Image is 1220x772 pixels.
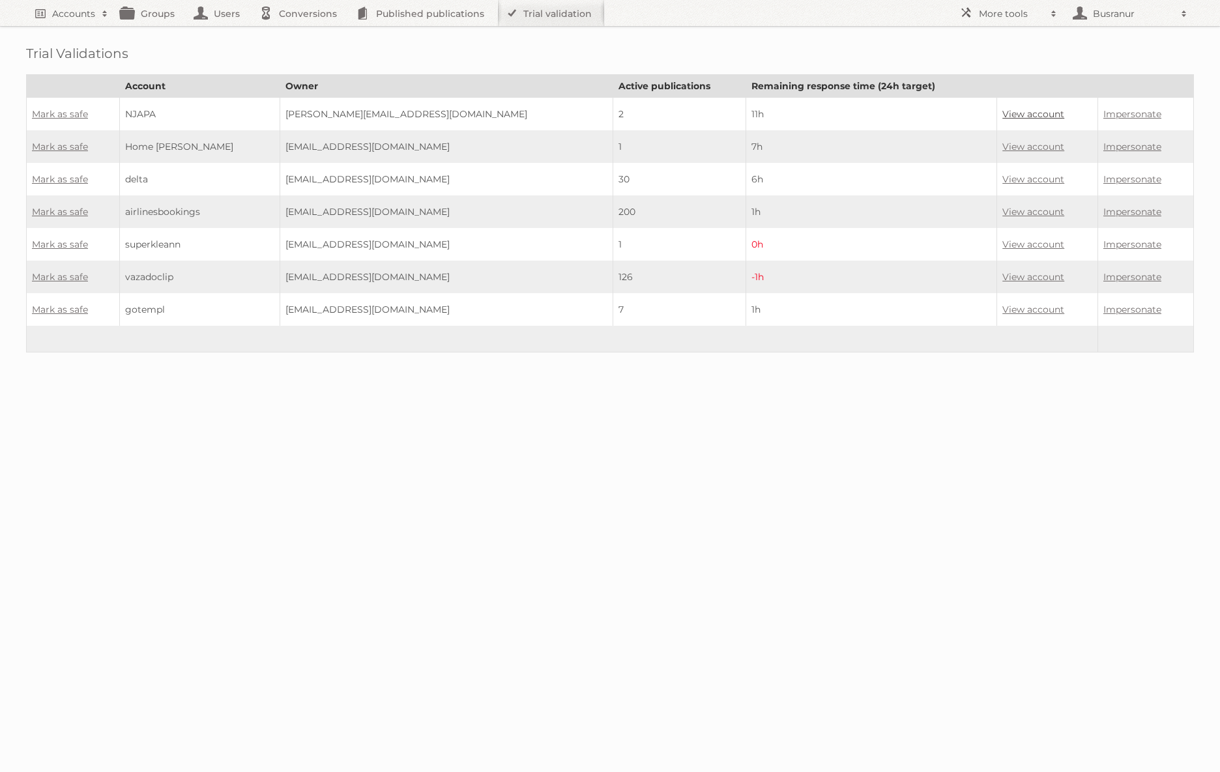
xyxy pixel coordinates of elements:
[751,238,763,250] span: 0h
[751,206,761,218] span: 1h
[280,98,613,131] td: [PERSON_NAME][EMAIL_ADDRESS][DOMAIN_NAME]
[979,7,1044,20] h2: More tools
[120,75,280,98] th: Account
[1103,304,1161,315] a: Impersonate
[751,108,764,120] span: 11h
[613,75,746,98] th: Active publications
[120,261,280,293] td: vazadoclip
[751,271,764,283] span: -1h
[1103,141,1161,152] a: Impersonate
[613,130,746,163] td: 1
[613,261,746,293] td: 126
[32,108,88,120] a: Mark as safe
[280,293,613,326] td: [EMAIL_ADDRESS][DOMAIN_NAME]
[32,206,88,218] a: Mark as safe
[120,293,280,326] td: gotempl
[1002,271,1064,283] a: View account
[613,98,746,131] td: 2
[613,163,746,195] td: 30
[120,195,280,228] td: airlinesbookings
[1090,7,1174,20] h2: Busranur
[280,261,613,293] td: [EMAIL_ADDRESS][DOMAIN_NAME]
[1103,108,1161,120] a: Impersonate
[280,195,613,228] td: [EMAIL_ADDRESS][DOMAIN_NAME]
[1103,173,1161,185] a: Impersonate
[120,228,280,261] td: superkleann
[1002,108,1064,120] a: View account
[1002,206,1064,218] a: View account
[52,7,95,20] h2: Accounts
[1103,206,1161,218] a: Impersonate
[751,141,762,152] span: 7h
[280,163,613,195] td: [EMAIL_ADDRESS][DOMAIN_NAME]
[1103,271,1161,283] a: Impersonate
[1103,238,1161,250] a: Impersonate
[1002,304,1064,315] a: View account
[32,141,88,152] a: Mark as safe
[120,98,280,131] td: NJAPA
[613,195,746,228] td: 200
[280,228,613,261] td: [EMAIL_ADDRESS][DOMAIN_NAME]
[1002,238,1064,250] a: View account
[26,46,1194,61] h1: Trial Validations
[751,304,761,315] span: 1h
[280,75,613,98] th: Owner
[280,130,613,163] td: [EMAIL_ADDRESS][DOMAIN_NAME]
[613,228,746,261] td: 1
[1002,141,1064,152] a: View account
[32,271,88,283] a: Mark as safe
[751,173,763,185] span: 6h
[32,304,88,315] a: Mark as safe
[1002,173,1064,185] a: View account
[613,293,746,326] td: 7
[32,238,88,250] a: Mark as safe
[746,75,997,98] th: Remaining response time (24h target)
[120,163,280,195] td: delta
[120,130,280,163] td: Home [PERSON_NAME]
[32,173,88,185] a: Mark as safe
